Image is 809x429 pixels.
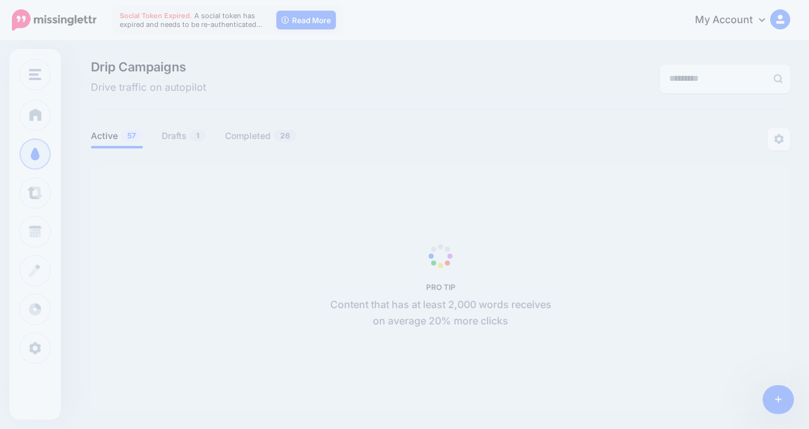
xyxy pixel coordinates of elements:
[274,130,296,142] span: 26
[121,130,142,142] span: 57
[91,80,206,96] span: Drive traffic on autopilot
[323,282,558,292] h5: PRO TIP
[91,61,206,73] span: Drip Campaigns
[120,11,263,29] span: A social token has expired and needs to be re-authenticated…
[12,9,97,31] img: Missinglettr
[162,128,206,143] a: Drafts1
[774,134,784,144] img: settings-grey.png
[682,5,790,36] a: My Account
[323,297,558,329] p: Content that has at least 2,000 words receives on average 20% more clicks
[29,69,41,80] img: menu.png
[120,11,192,20] span: Social Token Expired.
[276,11,336,29] a: Read More
[91,128,143,143] a: Active57
[225,128,297,143] a: Completed26
[190,130,206,142] span: 1
[773,74,783,83] img: search-grey-6.png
